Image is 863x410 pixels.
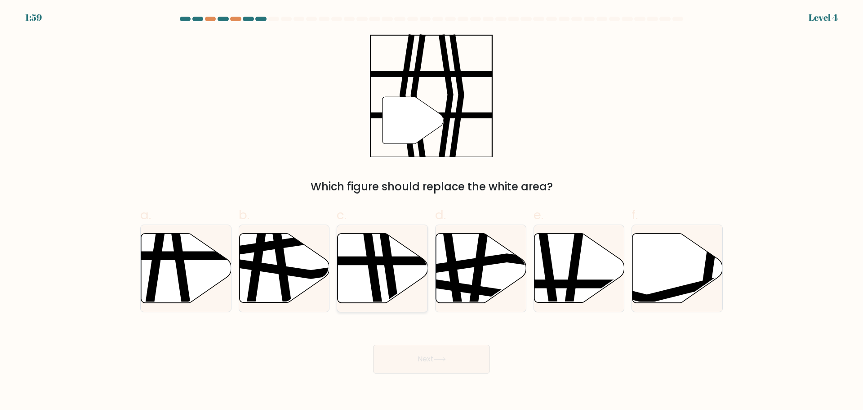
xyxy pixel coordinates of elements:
span: e. [534,206,543,224]
span: b. [239,206,249,224]
g: " [383,97,444,144]
div: 1:59 [25,11,42,24]
div: Level 4 [809,11,838,24]
span: c. [337,206,347,224]
div: Which figure should replace the white area? [146,179,717,195]
span: d. [435,206,446,224]
span: a. [140,206,151,224]
span: f. [632,206,638,224]
button: Next [373,345,490,374]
